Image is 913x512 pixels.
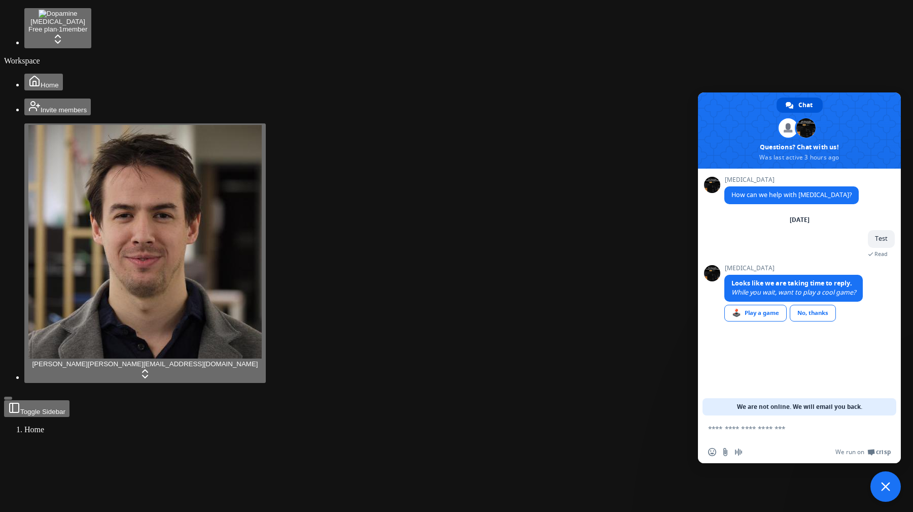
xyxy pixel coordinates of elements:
nav: breadcrumb [4,425,909,434]
span: Home [24,425,44,434]
div: Free plan · 1 member [28,25,87,33]
div: Chat [777,98,823,113]
span: Toggle Sidebar [20,408,65,415]
span: Audio message [734,448,743,456]
span: Send a file [721,448,729,456]
button: Jonathan Beurel[PERSON_NAME][PERSON_NAME][EMAIL_ADDRESS][DOMAIN_NAME] [24,123,266,383]
span: We run on [835,448,864,456]
a: Home [24,80,63,89]
span: Crisp [876,448,891,456]
span: Looks like we are taking time to reply. [731,279,852,287]
div: [MEDICAL_DATA] [28,18,87,25]
div: Play a game [724,305,787,322]
span: [MEDICAL_DATA] [724,176,859,183]
button: Dopamine[MEDICAL_DATA]Free plan·1member [24,8,91,48]
span: While you wait, want to play a cool game? [731,288,856,297]
button: Invite members [24,99,91,115]
button: Home [24,74,63,90]
span: [MEDICAL_DATA] [724,265,863,272]
span: Home [41,81,59,89]
span: We are not online. We will email you back. [737,398,862,415]
span: 🕹️ [732,309,741,317]
div: Workspace [4,56,909,66]
div: Close chat [870,471,901,502]
button: Toggle Sidebar [4,400,69,417]
button: Toggle Sidebar [4,397,12,400]
span: Invite members [41,106,87,114]
a: Invite members [24,105,91,114]
div: [DATE] [790,217,810,223]
span: Chat [798,98,813,113]
span: Test [875,234,888,243]
div: No, thanks [790,305,836,322]
img: Jonathan Beurel [28,125,262,359]
span: How can we help with [MEDICAL_DATA]? [731,190,852,199]
textarea: Compose your message... [708,424,868,433]
img: Dopamine [39,10,78,18]
span: [PERSON_NAME] [32,360,88,368]
span: [PERSON_NAME][EMAIL_ADDRESS][DOMAIN_NAME] [88,360,258,368]
span: Insert an emoji [708,448,716,456]
span: Read [874,250,888,258]
a: We run onCrisp [835,448,891,456]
